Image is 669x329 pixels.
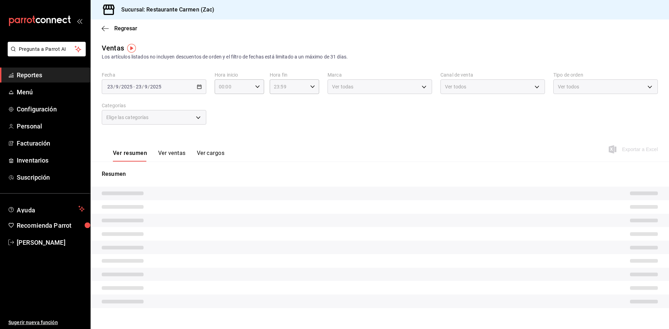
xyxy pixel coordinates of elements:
[197,150,225,162] button: Ver cargos
[142,84,144,89] span: /
[17,221,85,230] span: Recomienda Parrot
[102,25,137,32] button: Regresar
[136,84,142,89] input: --
[17,139,85,148] span: Facturación
[115,84,119,89] input: --
[102,43,124,53] div: Ventas
[8,319,85,326] span: Sugerir nueva función
[17,87,85,97] span: Menú
[328,72,432,77] label: Marca
[17,238,85,247] span: [PERSON_NAME]
[215,72,264,77] label: Hora inicio
[440,72,545,77] label: Canal de venta
[107,84,113,89] input: --
[102,72,206,77] label: Fecha
[106,114,149,121] span: Elige las categorías
[270,72,319,77] label: Hora fin
[127,44,136,53] img: Tooltip marker
[121,84,133,89] input: ----
[77,18,82,24] button: open_drawer_menu
[113,150,147,162] button: Ver resumen
[17,104,85,114] span: Configuración
[133,84,135,89] span: -
[158,150,186,162] button: Ver ventas
[332,83,353,90] span: Ver todas
[102,103,206,108] label: Categorías
[102,170,658,178] p: Resumen
[114,25,137,32] span: Regresar
[113,84,115,89] span: /
[102,53,658,61] div: Los artículos listados no incluyen descuentos de orden y el filtro de fechas está limitado a un m...
[17,122,85,131] span: Personal
[150,84,162,89] input: ----
[119,84,121,89] span: /
[148,84,150,89] span: /
[19,46,75,53] span: Pregunta a Parrot AI
[553,72,658,77] label: Tipo de orden
[445,83,466,90] span: Ver todos
[144,84,148,89] input: --
[17,173,85,182] span: Suscripción
[8,42,86,56] button: Pregunta a Parrot AI
[17,156,85,165] span: Inventarios
[17,70,85,80] span: Reportes
[116,6,214,14] h3: Sucursal: Restaurante Carmen (Zac)
[558,83,579,90] span: Ver todos
[17,205,76,213] span: Ayuda
[113,150,224,162] div: navigation tabs
[5,50,86,58] a: Pregunta a Parrot AI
